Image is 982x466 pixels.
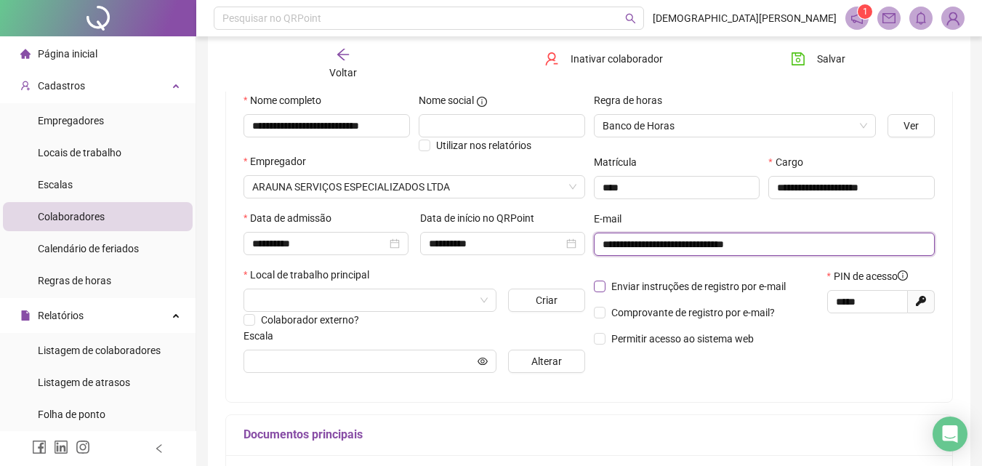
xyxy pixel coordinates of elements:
span: info-circle [898,270,908,281]
button: Criar [508,289,584,312]
label: Cargo [768,154,812,170]
span: mail [882,12,896,25]
span: ARAUNA SERVIÇOS ESPECIALIZADOS LTDA [252,176,576,198]
button: Salvar [780,47,856,71]
button: Inativar colaborador [534,47,674,71]
span: PIN de acesso [834,268,908,284]
label: Escala [244,328,283,344]
sup: 1 [858,4,872,19]
span: 1 [863,7,868,17]
label: Local de trabalho principal [244,267,379,283]
span: Ver [903,118,919,134]
label: Matrícula [594,154,646,170]
span: user-delete [544,52,559,66]
label: Nome completo [244,92,331,108]
span: Folha de ponto [38,409,105,420]
span: Colaboradores [38,211,105,222]
span: left [154,443,164,454]
span: facebook [32,440,47,454]
span: Utilizar nos relatórios [436,140,531,151]
span: arrow-left [336,47,350,62]
span: eye [478,356,488,366]
span: Alterar [531,353,562,369]
span: save [791,52,805,66]
label: E-mail [594,211,631,227]
img: 69351 [942,7,964,29]
span: Listagem de colaboradores [38,345,161,356]
span: instagram [76,440,90,454]
span: Calendário de feriados [38,243,139,254]
span: Colaborador externo? [261,314,359,326]
span: Escalas [38,179,73,190]
span: bell [914,12,927,25]
label: Data de início no QRPoint [420,210,544,226]
span: Criar [536,292,558,308]
span: Inativar colaborador [571,51,663,67]
span: Comprovante de registro por e-mail? [611,307,775,318]
span: [DEMOGRAPHIC_DATA][PERSON_NAME] [653,10,837,26]
span: Nome social [419,92,474,108]
span: Listagem de atrasos [38,377,130,388]
span: Permitir acesso ao sistema web [611,333,754,345]
label: Data de admissão [244,210,341,226]
span: Banco de Horas [603,115,868,137]
button: Ver [888,114,935,137]
button: Alterar [508,350,584,373]
label: Regra de horas [594,92,672,108]
span: Locais de trabalho [38,147,121,158]
span: user-add [20,81,31,91]
span: Empregadores [38,115,104,126]
span: Enviar instruções de registro por e-mail [611,281,786,292]
span: linkedin [54,440,68,454]
span: info-circle [477,97,487,107]
span: Regras de horas [38,275,111,286]
span: notification [850,12,864,25]
span: Salvar [817,51,845,67]
div: Open Intercom Messenger [933,417,967,451]
label: Empregador [244,153,315,169]
span: Relatórios [38,310,84,321]
span: Cadastros [38,80,85,92]
span: Voltar [329,67,357,79]
span: file [20,310,31,321]
span: search [625,13,636,24]
h5: Documentos principais [244,426,935,443]
span: home [20,49,31,59]
span: Página inicial [38,48,97,60]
